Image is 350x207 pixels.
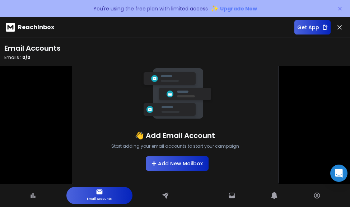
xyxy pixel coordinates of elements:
button: Get App [294,20,331,34]
h1: Email Accounts [4,43,61,53]
p: Emails : [4,55,61,60]
span: 0 / 0 [22,54,31,60]
span: Upgrade Now [220,5,257,12]
button: ✨Upgrade Now [211,1,257,16]
p: ReachInbox [18,23,54,32]
button: Add New Mailbox [146,156,209,171]
p: Start adding your email accounts to start your campaign [111,143,239,149]
p: You're using the free plan with limited access [93,5,208,12]
h1: 👋 Add Email Account [135,130,215,141]
p: Email Accounts [87,195,112,203]
div: Open Intercom Messenger [330,165,347,182]
span: ✨ [211,4,219,14]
